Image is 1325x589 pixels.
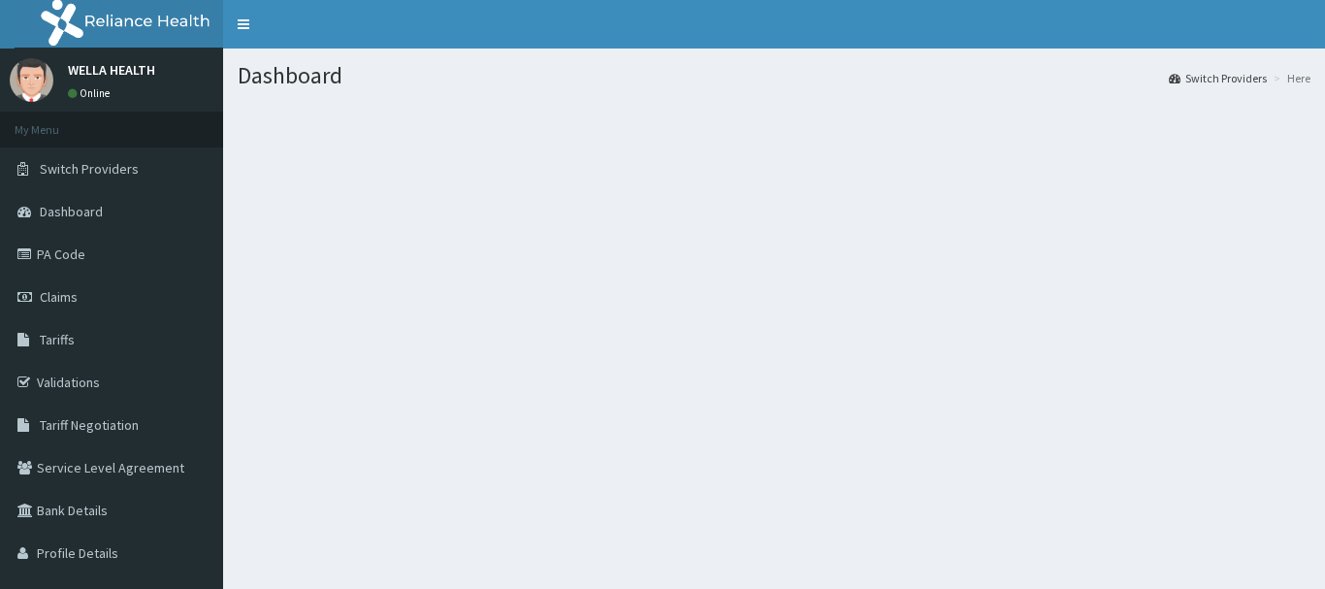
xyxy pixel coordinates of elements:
[1269,70,1310,86] li: Here
[40,288,78,306] span: Claims
[40,203,103,220] span: Dashboard
[40,160,139,178] span: Switch Providers
[40,416,139,434] span: Tariff Negotiation
[238,63,1310,88] h1: Dashboard
[68,63,155,77] p: WELLA HEALTH
[40,331,75,348] span: Tariffs
[1169,70,1267,86] a: Switch Providers
[10,58,53,102] img: User Image
[68,86,114,100] a: Online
